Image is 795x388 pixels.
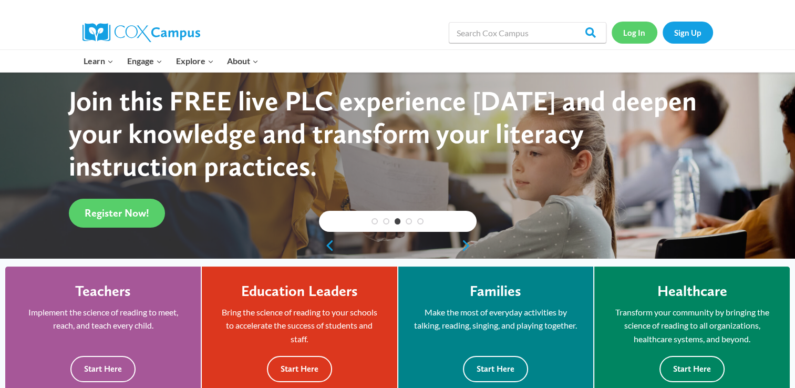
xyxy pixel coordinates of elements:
[319,235,477,256] div: content slider buttons
[70,356,136,382] button: Start Here
[241,282,358,300] h4: Education Leaders
[449,22,606,43] input: Search Cox Campus
[612,22,713,43] nav: Secondary Navigation
[663,22,713,43] a: Sign Up
[69,84,696,183] span: Join this FREE live PLC experience [DATE] and deepen your knowledge and transform your literacy i...
[218,305,381,346] p: Bring the science of reading to your schools to accelerate the success of students and staff.
[77,50,265,72] nav: Primary Navigation
[75,282,131,300] h4: Teachers
[371,218,378,224] a: 1
[395,218,401,224] a: 3
[417,218,424,224] a: 5
[85,207,149,219] span: Register Now!
[470,282,521,300] h4: Families
[267,356,332,382] button: Start Here
[657,282,727,300] h4: Healthcare
[612,22,657,43] a: Log In
[319,239,335,252] a: previous
[21,305,185,332] p: Implement the science of reading to meet, reach, and teach every child.
[406,218,412,224] a: 4
[220,50,265,72] button: Child menu of About
[383,218,389,224] a: 2
[610,305,774,346] p: Transform your community by bringing the science of reading to all organizations, healthcare syst...
[463,356,528,382] button: Start Here
[77,50,121,72] button: Child menu of Learn
[120,50,169,72] button: Child menu of Engage
[169,50,221,72] button: Child menu of Explore
[461,239,477,252] a: next
[82,23,200,42] img: Cox Campus
[414,305,577,332] p: Make the most of everyday activities by talking, reading, singing, and playing together.
[659,356,725,382] button: Start Here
